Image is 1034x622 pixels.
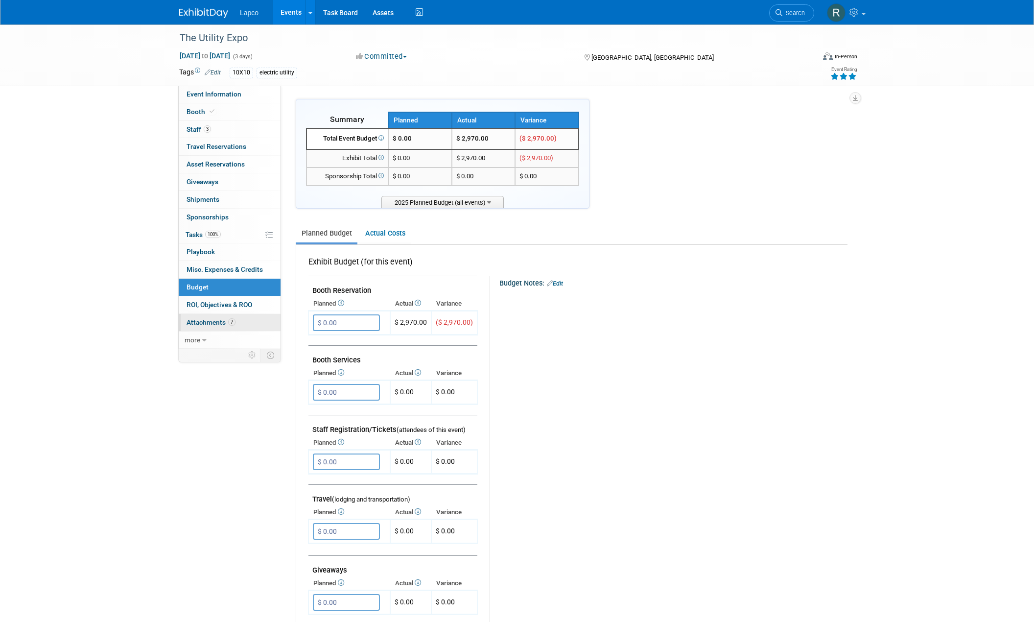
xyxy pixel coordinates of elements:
th: Actual [452,112,516,128]
div: Sponsorship Total [311,172,384,181]
span: 3 [204,125,211,133]
th: Variance [515,112,579,128]
span: ROI, Objectives & ROO [187,301,252,309]
span: (3 days) [232,53,253,60]
th: Variance [431,436,477,450]
span: 2025 Planned Budget (all events) [381,196,504,208]
button: Committed [352,51,411,62]
img: Format-Inperson.png [823,52,833,60]
span: ($ 2,970.00) [519,154,553,162]
td: $ 0.00 [452,167,516,186]
div: 10X10 [230,68,253,78]
a: Booth [179,103,281,120]
span: Asset Reservations [187,160,245,168]
a: Playbook [179,243,281,261]
span: Shipments [187,195,219,203]
span: (lodging and transportation) [332,496,410,503]
td: $ 0.00 [390,381,431,405]
span: Event Information [187,90,241,98]
span: 7 [228,318,235,326]
span: Search [782,9,805,17]
span: Lapco [240,9,258,17]
a: Tasks100% [179,226,281,243]
td: Travel [308,485,477,506]
span: Attachments [187,318,235,326]
span: ($ 2,970.00) [436,318,473,326]
span: to [200,52,210,60]
span: Misc. Expenses & Credits [187,265,263,273]
span: $ 2,970.00 [395,318,427,326]
span: $ 0.00 [436,388,455,396]
div: Event Format [756,51,857,66]
span: $ 0.00 [436,457,455,465]
i: Booth reservation complete [210,109,214,114]
th: Planned [308,436,390,450]
img: Ronnie Howard [827,3,846,22]
span: $ 0.00 [393,172,410,180]
td: $ 0.00 [390,450,431,474]
th: Planned [308,366,390,380]
div: Budget Notes: [499,276,846,288]
span: more [185,336,200,344]
td: Staff Registration/Tickets [308,415,477,436]
td: $ 2,970.00 [452,149,516,167]
span: ($ 2,970.00) [519,135,557,142]
span: $ 0.00 [393,135,412,142]
th: Planned [308,576,390,590]
div: The Utility Expo [176,29,799,47]
a: Asset Reservations [179,156,281,173]
a: Shipments [179,191,281,208]
span: Booth [187,108,216,116]
div: Exhibit Total [311,154,384,163]
a: Search [769,4,814,22]
span: (attendees of this event) [397,426,466,433]
div: In-Person [834,53,857,60]
span: [GEOGRAPHIC_DATA], [GEOGRAPHIC_DATA] [591,54,714,61]
span: Playbook [187,248,215,256]
a: Actual Costs [359,224,411,242]
th: Actual [390,436,431,450]
span: Summary [330,115,364,124]
th: Actual [390,297,431,311]
span: $ 0.00 [436,527,455,535]
td: Toggle Event Tabs [261,349,281,361]
th: Planned [308,505,390,519]
th: Planned [388,112,452,128]
a: Edit [205,69,221,76]
span: Staff [187,125,211,133]
div: Event Rating [830,67,857,72]
td: Booth Services [308,346,477,367]
td: Booth Reservation [308,276,477,297]
span: $ 0.00 [519,172,537,180]
td: Personalize Event Tab Strip [244,349,261,361]
td: $ 0.00 [390,520,431,544]
span: Giveaways [187,178,218,186]
span: [DATE] [DATE] [179,51,231,60]
th: Actual [390,576,431,590]
th: Actual [390,505,431,519]
div: Exhibit Budget (for this event) [308,257,473,273]
img: ExhibitDay [179,8,228,18]
td: Giveaways [308,556,477,577]
td: Tags [179,67,221,78]
a: ROI, Objectives & ROO [179,296,281,313]
th: Variance [431,366,477,380]
span: Budget [187,283,209,291]
div: Total Event Budget [311,134,384,144]
span: $ 0.00 [393,154,410,162]
a: Travel Reservations [179,138,281,155]
div: electric utility [257,68,297,78]
a: more [179,332,281,349]
th: Planned [308,297,390,311]
th: Variance [431,505,477,519]
span: 100% [205,231,221,238]
a: Sponsorships [179,209,281,226]
a: Planned Budget [296,224,357,242]
span: Tasks [186,231,221,239]
td: $ 0.00 [390,591,431,615]
a: Edit [547,280,563,287]
td: $ 2,970.00 [452,128,516,149]
span: Sponsorships [187,213,229,221]
span: Travel Reservations [187,143,246,150]
a: Misc. Expenses & Credits [179,261,281,278]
